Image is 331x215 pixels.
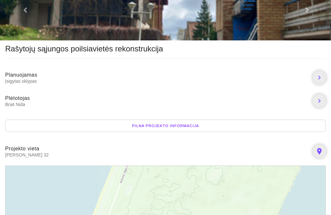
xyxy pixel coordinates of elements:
[5,152,308,158] span: [PERSON_NAME] 32
[315,74,323,81] i: chevron_right
[313,145,326,158] a: place
[5,46,163,52] div: Rašytojų sąjungos poilsiavietės rekonstrukcija
[5,102,308,107] span: Brait Nida
[5,78,308,84] span: Įsigytas sklypas
[5,146,39,151] span: Projekto vieta
[5,120,326,132] div: Pilna projekto informacija
[5,95,30,101] span: Plėtotojas
[315,97,323,105] i: chevron_right
[315,147,323,155] i: place
[313,71,326,84] a: chevron_right
[5,72,37,78] span: Planuojamas
[313,94,326,107] a: chevron_right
